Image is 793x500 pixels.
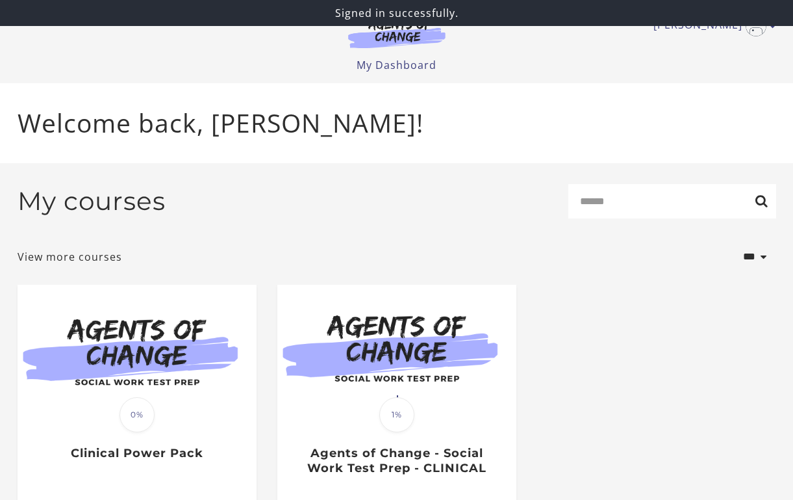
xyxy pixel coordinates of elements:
[379,397,414,432] span: 1%
[18,186,166,217] h2: My courses
[18,104,776,142] p: Welcome back, [PERSON_NAME]!
[653,16,770,36] a: Toggle menu
[357,58,436,72] a: My Dashboard
[291,446,502,475] h3: Agents of Change - Social Work Test Prep - CLINICAL
[18,249,122,265] a: View more courses
[5,5,788,21] p: Signed in successfully.
[334,18,459,48] img: Agents of Change Logo
[120,397,155,432] span: 0%
[31,446,242,461] h3: Clinical Power Pack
